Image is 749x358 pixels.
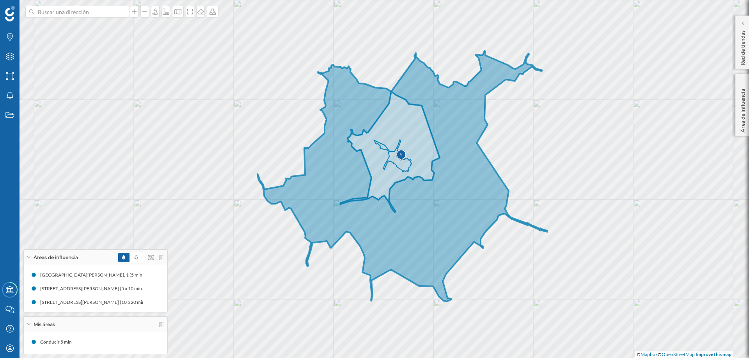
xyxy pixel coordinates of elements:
[696,351,731,357] a: Improve this map
[39,285,175,293] div: [STREET_ADDRESS][PERSON_NAME] (5 a 10 min Conduciendo)
[39,271,176,279] div: [GEOGRAPHIC_DATA][PERSON_NAME], 1 (5 min Conduciendo)
[16,5,43,12] span: Soporte
[396,148,406,163] img: Marker
[5,6,15,21] img: Geoblink Logo
[641,351,658,357] a: Mapbox
[40,338,76,346] div: Conducir 5 min
[34,254,78,261] span: Áreas de influencia
[34,321,55,328] span: Mis áreas
[635,351,733,358] div: © ©
[739,27,747,65] p: Red de tiendas
[739,86,747,132] p: Área de influencia
[662,351,695,357] a: OpenStreetMap
[39,298,178,306] div: [STREET_ADDRESS][PERSON_NAME] (10 a 20 min Conduciendo)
